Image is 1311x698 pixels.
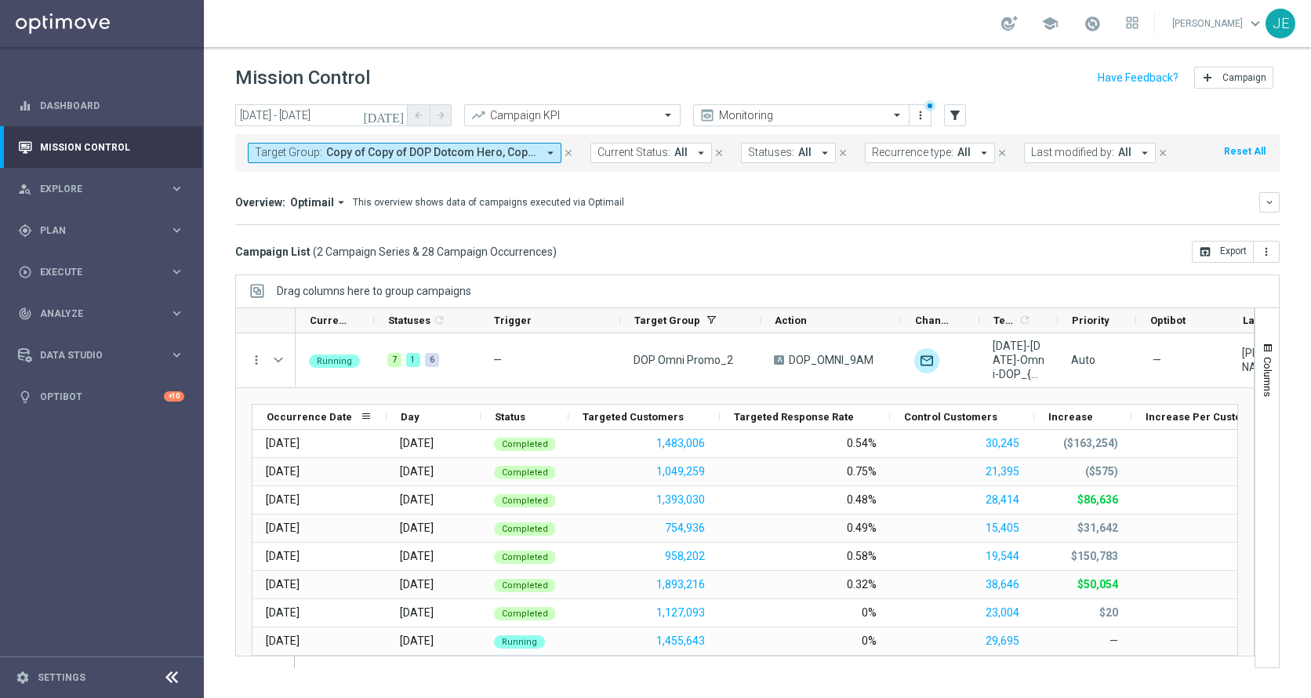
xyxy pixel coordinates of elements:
[502,552,548,562] span: Completed
[714,147,724,158] i: close
[18,182,32,196] i: person_search
[494,314,532,326] span: Trigger
[798,146,812,159] span: All
[425,353,439,367] div: 6
[169,264,184,279] i: keyboard_arrow_right
[1146,411,1262,423] span: Increase Per Customer
[914,348,939,373] div: Optimail
[1150,314,1186,326] span: Optibot
[1192,245,1280,257] multiple-options-button: Export to CSV
[17,224,185,237] button: gps_fixed Plan keyboard_arrow_right
[388,314,430,326] span: Statuses
[1243,314,1280,326] span: Last Modified By
[40,267,169,277] span: Execute
[235,104,408,126] input: Select date range
[924,100,935,111] div: There are unsaved changes
[872,146,953,159] span: Recurrence type:
[317,245,553,259] span: 2 Campaign Series & 28 Campaign Occurrences
[40,351,169,360] span: Data Studio
[494,549,556,564] colored-tag: Completed
[317,356,352,366] span: Running
[408,104,430,126] button: arrow_back
[1201,71,1214,84] i: add
[361,104,408,128] button: [DATE]
[169,306,184,321] i: keyboard_arrow_right
[326,146,537,159] span: Copy of Copy of DOP Dotcom Hero, Copy of DOP Dotcom Hero, Copy of DOP Omni Promo, Copy of DOP Omn...
[1222,72,1266,83] span: Campaign
[836,144,850,162] button: close
[267,411,352,423] span: Occurrence Date
[18,85,184,126] div: Dashboard
[563,147,574,158] i: close
[993,314,1016,326] span: Templates
[847,577,877,591] div: 0.32%
[18,99,32,113] i: equalizer
[1077,577,1118,591] p: $50,054
[694,146,708,160] i: arrow_drop_down
[334,195,348,209] i: arrow_drop_down
[40,126,184,168] a: Mission Control
[502,467,548,478] span: Completed
[17,141,185,154] div: Mission Control
[1072,314,1109,326] span: Priority
[266,605,300,620] div: 10 Aug 2025
[266,549,300,563] div: 08 Aug 2025
[401,411,419,423] span: Day
[655,631,706,651] button: 1,455,643
[837,147,848,158] i: close
[249,353,263,367] button: more_vert
[1247,15,1264,32] span: keyboard_arrow_down
[266,577,300,591] div: 09 Aug 2025
[977,146,991,160] i: arrow_drop_down
[984,490,1021,510] button: 28,414
[1222,143,1267,160] button: Reset All
[1031,146,1114,159] span: Last modified by:
[18,182,169,196] div: Explore
[1157,147,1168,158] i: close
[590,143,712,163] button: Current Status: All arrow_drop_down
[169,223,184,238] i: keyboard_arrow_right
[400,521,434,535] div: Thursday
[1071,549,1118,563] p: $150,783
[494,436,556,451] colored-tag: Completed
[1264,197,1275,208] i: keyboard_arrow_down
[1024,143,1156,163] button: Last modified by: All arrow_drop_down
[502,580,548,591] span: Completed
[18,390,32,404] i: lightbulb
[18,307,32,321] i: track_changes
[774,355,784,365] span: A
[435,110,446,121] i: arrow_forward
[995,144,1009,162] button: close
[734,411,854,423] span: Targeted Response Rate
[1085,464,1118,478] p: ($575)
[1063,436,1118,450] p: ($163,254)
[1048,411,1093,423] span: Increase
[775,314,807,326] span: Action
[663,547,706,566] button: 958,202
[493,354,502,366] span: —
[164,391,184,402] div: +10
[248,143,561,163] button: Target Group: Copy of Copy of DOP Dotcom Hero, Copy of DOP Dotcom Hero, Copy of DOP Omni Promo, C...
[464,104,681,126] ng-select: Campaign KPI
[18,348,169,362] div: Data Studio
[1192,241,1254,263] button: open_in_browser Export
[1099,605,1118,620] p: $20
[169,181,184,196] i: keyboard_arrow_right
[818,146,832,160] i: arrow_drop_down
[40,309,169,318] span: Analyze
[847,549,877,563] div: 0.58%
[1199,245,1211,258] i: open_in_browser
[847,464,877,478] div: 0.75%
[915,314,953,326] span: Channel
[17,100,185,112] button: equalizer Dashboard
[353,195,624,209] div: This overview shows data of campaigns executed via Optimail
[1118,146,1131,159] span: All
[957,146,971,159] span: All
[17,391,185,403] button: lightbulb Optibot +10
[655,462,706,482] button: 1,049,259
[1266,9,1295,38] div: JE
[1259,192,1280,213] button: keyboard_arrow_down
[789,353,873,367] span: DOP_OMNI_9AM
